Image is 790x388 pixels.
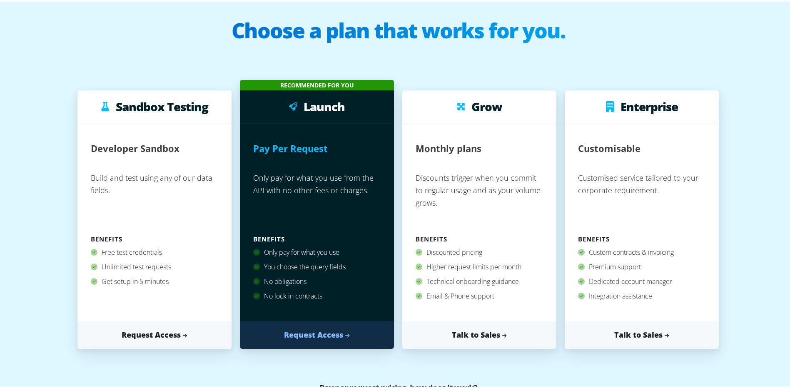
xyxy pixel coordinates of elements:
h3: Launch [304,99,345,111]
div: No obligations [253,273,381,287]
p: Build and test using any of our data fields. [91,167,218,231]
div: You choose the query fields [253,258,381,273]
div: Custom contracts & invoicing [578,244,705,258]
div: Premium support [578,258,705,273]
div: Technical onboarding guidance [416,273,543,287]
h2: Customisable [578,135,640,158]
p: Customised service tailored to your corporate requirement. [578,167,705,231]
div: Dedicated account manager [578,273,705,287]
h2: Monthly plans [416,135,481,158]
h3: Enterprise [621,99,678,111]
h2: Pay Per Request [253,135,328,158]
p: Only pay for what you use from the API with no other fees or charges. [253,167,381,231]
h1: Choose a plan that works for you. [8,18,788,52]
a: Request Access [240,319,394,347]
h3: Grow [471,99,502,111]
div: Unlimited test requests [91,258,218,273]
a: Talk to Sales [565,319,719,347]
div: Email & Phone support [416,287,543,302]
h2: Developer Sandbox [91,135,179,158]
div: Free test credentials [91,244,218,258]
a: Talk to Sales [402,319,556,347]
div: Recommended for you [240,78,394,89]
a: Request Access [77,319,232,347]
h3: Sandbox Testing [116,99,208,111]
div: Higher request limits per month [416,258,543,273]
p: Discounts trigger when you commit to regular usage and as your volume grows. [416,167,543,231]
div: Get setup in 5 minutes [91,273,218,287]
div: Only pay for what you use [253,244,381,258]
div: Discounted pricing [416,244,543,258]
div: Integration assistance [578,287,705,302]
div: No lock in contracts [253,287,381,302]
